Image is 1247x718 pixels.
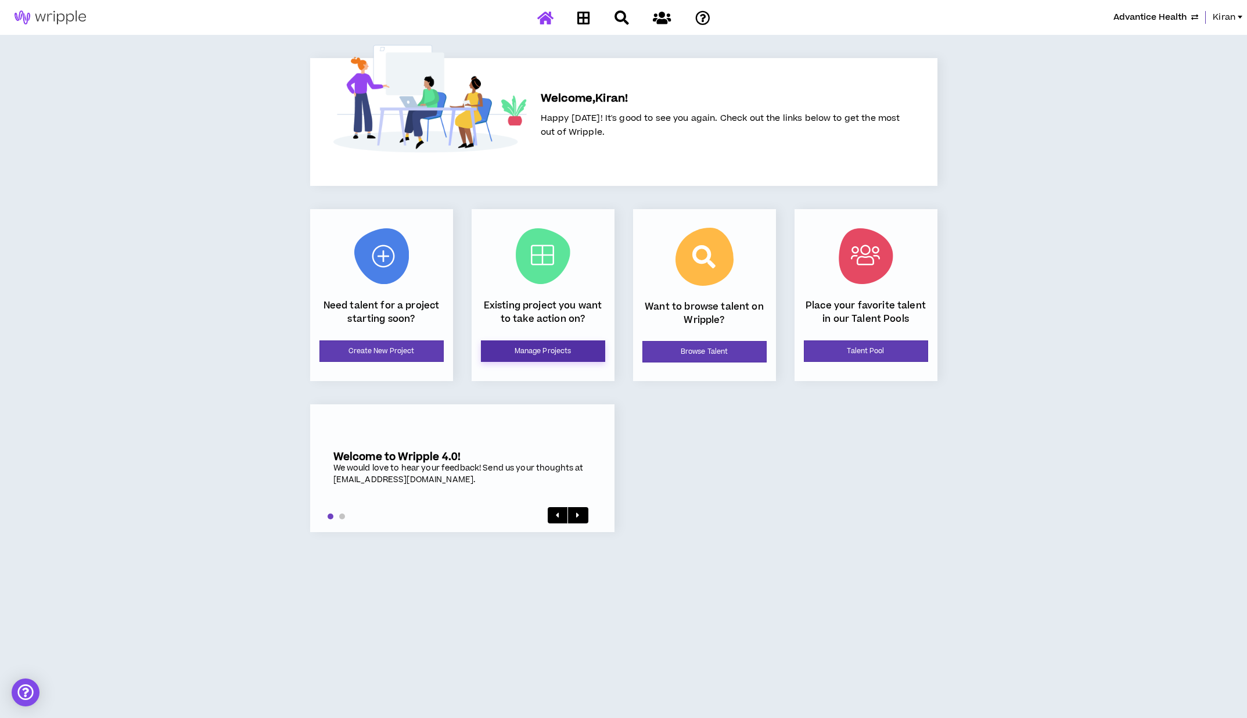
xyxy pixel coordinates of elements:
span: Happy [DATE]! It's good to see you again. Check out the links below to get the most out of Wripple. [541,112,900,138]
p: Place your favorite talent in our Talent Pools [804,299,928,325]
a: Browse Talent [642,341,767,362]
h5: Welcome to Wripple 4.0! [333,451,591,463]
img: New Project [354,228,409,284]
a: Talent Pool [804,340,928,362]
img: Current Projects [516,228,570,284]
span: Kiran [1213,11,1235,24]
img: Talent Pool [839,228,893,284]
div: Open Intercom Messenger [12,678,39,706]
p: Want to browse talent on Wripple? [642,300,767,326]
span: Advantice Health [1113,11,1187,24]
h5: Welcome, Kiran ! [541,91,900,107]
a: Create New Project [319,340,444,362]
p: Existing project you want to take action on? [481,299,605,325]
button: Advantice Health [1113,11,1198,24]
a: Manage Projects [481,340,605,362]
div: We would love to hear your feedback! Send us your thoughts at [EMAIL_ADDRESS][DOMAIN_NAME]. [333,463,591,486]
p: Need talent for a project starting soon? [319,299,444,325]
